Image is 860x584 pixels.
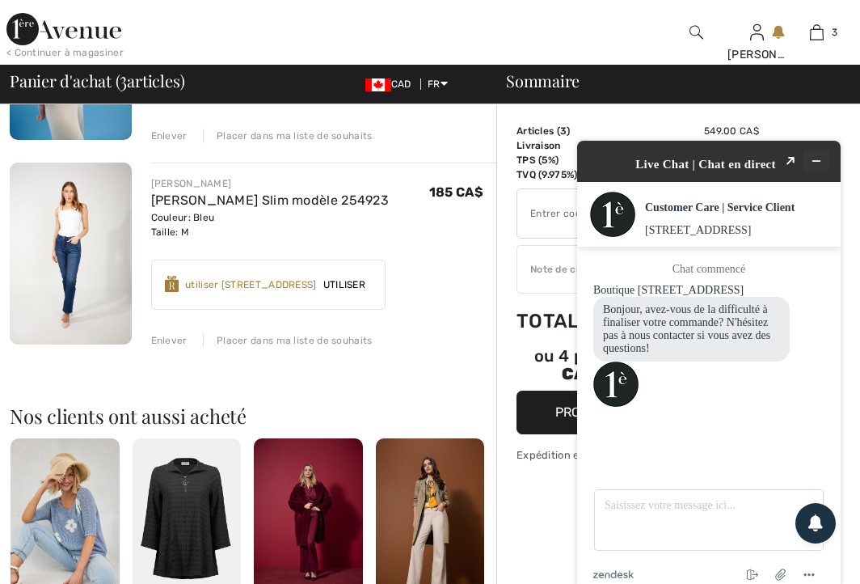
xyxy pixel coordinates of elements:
span: CAD [365,78,418,90]
td: Articles ( ) [516,124,607,138]
div: Placer dans ma liste de souhaits [203,129,373,143]
img: Canadian Dollar [365,78,391,91]
span: Chat [38,11,71,26]
img: Jean Coupe Slim modèle 254923 [10,163,132,345]
span: Procédez au sommaire [555,404,713,420]
img: Mes infos [750,23,764,42]
img: Mon panier [810,23,824,42]
td: TVQ (9.975%) [516,167,607,182]
div: < Continuer à magasiner [6,45,124,60]
h2: Nos clients ont aussi acheté [10,406,496,425]
button: Menu [238,444,264,463]
div: Expédition et retour sans interruption [516,447,759,463]
button: Joindre un fichier [210,443,236,464]
span: Utiliser [317,277,372,292]
button: Mettre fin au chat [182,444,208,463]
td: TPS (5%) [516,153,607,167]
div: Note de crédit: 503.02 [517,262,700,277]
a: Se connecter [750,24,764,40]
img: Reward-Logo.svg [165,276,179,292]
div: [PERSON_NAME] [151,176,390,191]
span: Panier d'achat ( articles) [10,73,184,89]
img: recherche [689,23,703,42]
button: Procédez au sommaire [516,391,759,434]
span: FR [428,78,448,90]
div: Couleur: Bleu Taille: M [151,210,390,239]
div: Placer dans ma liste de souhaits [203,333,373,348]
img: 1ère Avenue [6,13,121,45]
div: Sommaire [487,73,850,89]
span: 185 CA$ [429,184,483,200]
div: Enlever [151,333,188,348]
div: Enlever [151,129,188,143]
input: Code promo [517,189,700,238]
td: Total [516,294,607,349]
span: 3 [120,69,127,90]
div: ou 4 paiements de avec [516,349,759,385]
span: 3 [832,25,837,40]
a: [PERSON_NAME] Slim modèle 254923 [151,193,390,208]
iframe: Trouvez des informations supplémentaires ici [558,121,860,584]
div: [PERSON_NAME] [727,46,786,63]
td: Livraison [516,138,607,153]
div: ou 4 paiements de157.80 CA$avecSezzle Cliquez pour en savoir plus sur Sezzle [516,349,759,391]
a: 3 [788,23,846,42]
div: utiliser [STREET_ADDRESS] [185,277,317,292]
